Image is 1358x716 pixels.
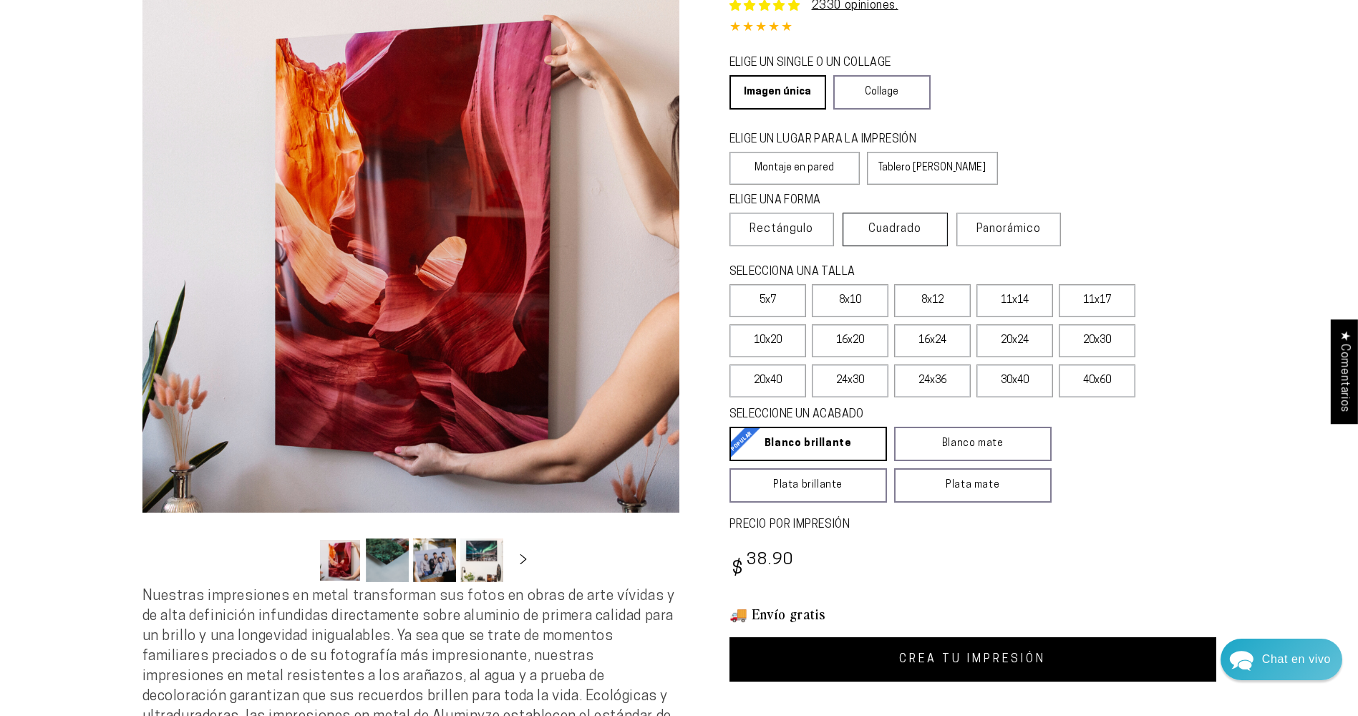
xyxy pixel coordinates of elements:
[1262,639,1331,680] div: Contáctenos directamente
[867,152,998,185] label: Tablero [PERSON_NAME]
[729,18,1216,39] div: 4.85 de 5.0 estrellas
[894,324,971,357] label: 16x24
[976,223,1041,235] span: Panorámico
[729,193,933,209] legend: ELIGE UNA FORMA
[729,604,1216,623] h3: 🚚 Envío gratis
[976,364,1053,397] label: 30x40
[976,284,1053,317] label: 11x14
[868,221,921,238] span: Cuadrado
[729,264,1016,281] legend: SELECCIONA UNA TALLA
[747,552,795,569] sup: 38.90
[283,544,314,576] button: Desliza hacia la izquierda
[812,364,888,397] label: 24x30
[729,517,1216,533] label: PRECIO POR IMPRESIÓN
[729,407,1016,423] legend: SELECCIONE UN ACABADO
[319,538,362,582] button: Cargar imagen 1 en la vista de galería
[729,364,806,397] label: 20x40
[1221,639,1342,680] div: Alternar widget de chat
[894,284,971,317] label: 8x12
[729,55,917,72] legend: ELIGE UN SINGLE O UN COLLAGE
[894,364,971,397] label: 24x36
[366,538,409,582] button: Cargar imagen 2 en la vista de galería
[729,75,827,110] a: Imagen única
[773,477,843,494] font: Plata brillante
[732,560,744,579] span: $
[460,538,503,582] button: Cargar imagen 4 en la vista de galería
[946,477,999,494] font: Plata mate
[833,75,931,110] a: Collage
[942,435,1004,453] font: Blanco mate
[729,284,806,317] label: 5x7
[729,132,982,148] legend: ELIGE UN LUGAR PARA LA IMPRESIÓN
[976,324,1053,357] label: 20x24
[1059,364,1135,397] label: 40x60
[508,544,539,576] button: Desliza a la derecha
[413,538,456,582] button: Cargar imagen 3 en la vista de galería
[729,152,860,185] label: Montaje en pared
[750,221,813,238] span: Rectángulo
[1331,319,1358,424] div: Haga clic para abrir Judge.me pestaña de reseñas flotantes
[812,284,888,317] label: 8x10
[729,637,1216,682] a: CREA TU IMPRESIÓN
[765,435,852,453] font: Blanco brillante
[729,324,806,357] label: 10x20
[1059,324,1135,357] label: 20x30
[812,324,888,357] label: 16x20
[1059,284,1135,317] label: 11x17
